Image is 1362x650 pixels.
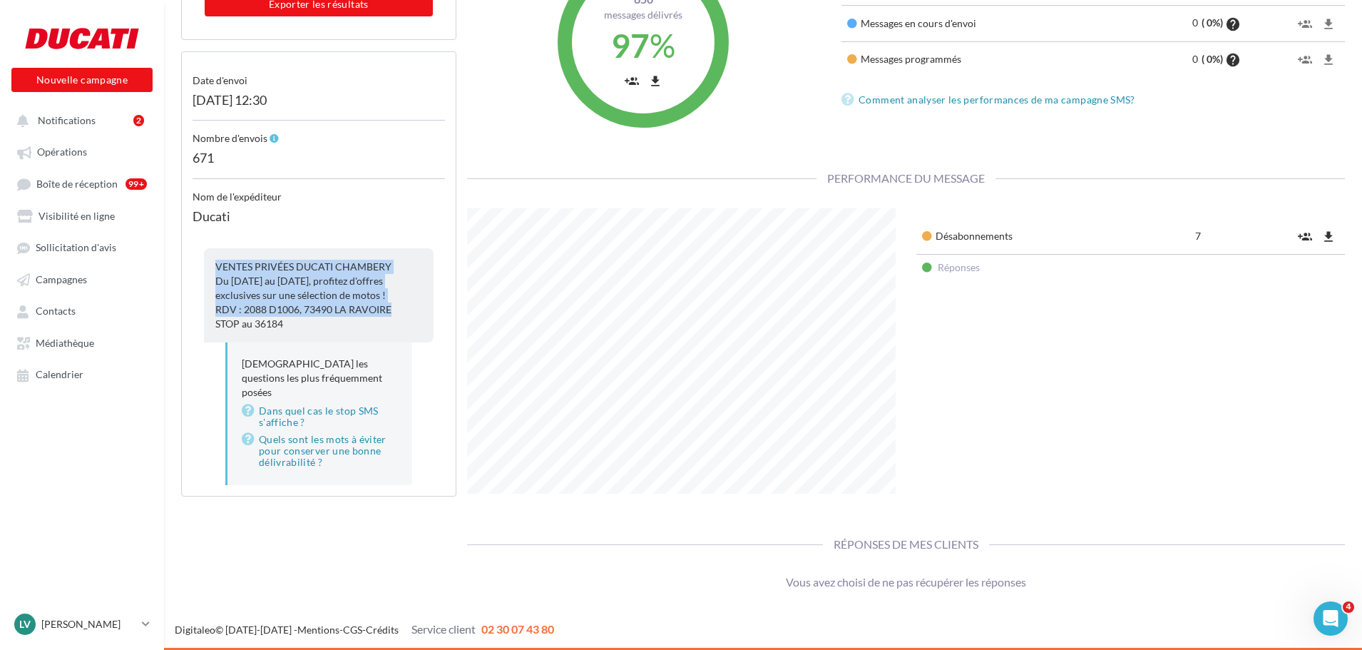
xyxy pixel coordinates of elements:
[36,242,116,254] span: Sollicitation d'avis
[823,537,989,551] span: Réponses de mes clients
[816,171,995,185] span: Performance du message
[1321,17,1336,31] i: file_download
[648,74,662,88] i: file_download
[175,624,215,636] a: Digitaleo
[1294,48,1316,71] button: group_add
[841,91,1141,108] a: Comment analyser les performances de ma campagne SMS?
[36,337,94,349] span: Médiathèque
[9,234,155,260] a: Sollicitation d'avis
[411,622,476,636] span: Service client
[1195,230,1204,242] span: 7
[193,146,445,178] div: 671
[1294,225,1316,248] button: group_add
[583,22,704,69] div: %
[9,203,155,228] a: Visibilité en ligne
[916,219,1160,255] td: Désabonnements
[41,617,136,631] p: [PERSON_NAME]
[1314,601,1348,636] iframe: Intercom live chat
[126,178,147,190] div: 99+
[242,402,398,431] a: Dans quel cas le stop SMS s'affiche ?
[193,63,445,88] div: Date d'envoi
[1294,11,1316,35] button: group_add
[604,9,682,21] span: Messages délivrés
[37,146,87,158] span: Opérations
[1192,16,1202,29] span: 0
[1202,16,1223,29] span: ( 0%)
[1225,53,1241,67] i: help
[193,204,445,237] div: Ducati
[841,6,1087,41] td: Messages en cours d'envoi
[1298,17,1312,31] i: group_add
[9,298,155,323] a: Contacts
[1318,48,1339,71] button: file_download
[9,266,155,292] a: Campagnes
[11,68,153,92] button: Nouvelle campagne
[36,178,118,190] span: Boîte de réception
[481,622,554,636] span: 02 30 07 43 80
[242,431,398,471] a: Quels sont les mots à éviter pour conserver une bonne délivrabilité ?
[193,88,445,121] div: [DATE] 12:30
[645,68,666,92] button: file_download
[1202,53,1223,65] span: ( 0%)
[175,624,554,636] span: © [DATE]-[DATE] - - -
[621,68,642,92] button: group_add
[297,624,339,636] a: Mentions
[9,361,155,387] a: Calendrier
[36,369,83,381] span: Calendrier
[9,107,150,133] button: Notifications 2
[9,171,155,197] a: Boîte de réception99+
[1343,601,1354,613] span: 4
[611,26,650,65] span: 97
[1225,17,1241,31] i: help
[9,138,155,164] a: Opérations
[36,273,87,285] span: Campagnes
[1321,53,1336,67] i: file_download
[1318,225,1339,248] button: file_download
[366,624,399,636] a: Crédits
[1298,230,1312,244] i: group_add
[1192,53,1202,65] span: 0
[193,178,445,204] div: Nom de l'expéditeur
[19,617,31,631] span: Lv
[9,330,155,355] a: Médiathèque
[11,611,153,638] a: Lv [PERSON_NAME]
[36,305,76,318] span: Contacts
[215,318,283,330] span: STOP au 36184
[38,114,96,126] span: Notifications
[1318,11,1339,35] button: file_download
[841,41,1087,77] td: Messages programmés
[1298,53,1312,67] i: group_add
[242,357,398,400] p: [DEMOGRAPHIC_DATA] les questions les plus fréquemment posées
[215,260,391,315] span: VENTES PRIVÉES DUCATI CHAMBERY Du [DATE] au [DATE], profitez d'offres exclusives sur une sélectio...
[786,575,1026,589] span: Vous avez choisi de ne pas récupérer les réponses
[625,74,639,88] i: group_add
[193,132,267,144] span: Nombre d'envois
[938,261,980,273] span: Réponses
[1321,230,1336,244] i: file_download
[39,210,115,222] span: Visibilité en ligne
[133,115,144,126] div: 2
[343,624,362,636] a: CGS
